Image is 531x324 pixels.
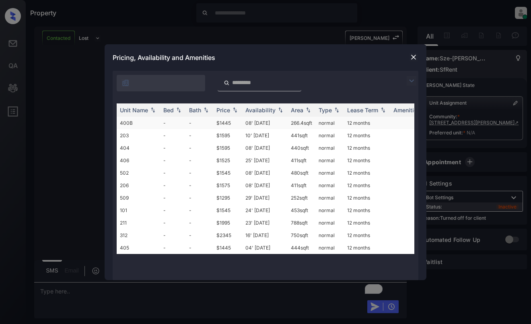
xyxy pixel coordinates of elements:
[117,117,160,129] td: 400B
[213,179,242,192] td: $1575
[242,192,288,204] td: 29' [DATE]
[315,129,344,142] td: normal
[288,179,315,192] td: 411 sqft
[291,107,303,114] div: Area
[160,117,186,129] td: -
[344,217,390,229] td: 12 months
[344,142,390,154] td: 12 months
[224,79,230,87] img: icon-zuma
[288,167,315,179] td: 480 sqft
[160,154,186,167] td: -
[213,204,242,217] td: $1545
[288,154,315,167] td: 411 sqft
[121,79,130,87] img: icon-zuma
[175,107,183,113] img: sorting
[213,192,242,204] td: $1295
[315,179,344,192] td: normal
[288,192,315,204] td: 252 sqft
[186,129,213,142] td: -
[315,142,344,154] td: normal
[344,179,390,192] td: 12 months
[213,154,242,167] td: $1525
[315,241,344,254] td: normal
[160,192,186,204] td: -
[186,241,213,254] td: -
[333,107,341,113] img: sorting
[160,167,186,179] td: -
[242,117,288,129] td: 08' [DATE]
[393,107,420,114] div: Amenities
[410,53,418,61] img: close
[163,107,174,114] div: Bed
[213,129,242,142] td: $1595
[242,179,288,192] td: 08' [DATE]
[288,142,315,154] td: 440 sqft
[344,241,390,254] td: 12 months
[242,217,288,229] td: 23' [DATE]
[117,154,160,167] td: 406
[186,192,213,204] td: -
[344,204,390,217] td: 12 months
[189,107,201,114] div: Bath
[315,154,344,167] td: normal
[117,204,160,217] td: 101
[202,107,210,113] img: sorting
[213,117,242,129] td: $1445
[319,107,332,114] div: Type
[315,204,344,217] td: normal
[315,192,344,204] td: normal
[117,129,160,142] td: 203
[242,142,288,154] td: 08' [DATE]
[242,204,288,217] td: 24' [DATE]
[186,117,213,129] td: -
[117,192,160,204] td: 509
[242,154,288,167] td: 25' [DATE]
[242,167,288,179] td: 08' [DATE]
[288,204,315,217] td: 453 sqft
[160,129,186,142] td: -
[407,76,416,86] img: icon-zuma
[186,142,213,154] td: -
[379,107,387,113] img: sorting
[160,217,186,229] td: -
[117,229,160,241] td: 312
[242,241,288,254] td: 04' [DATE]
[216,107,230,114] div: Price
[117,142,160,154] td: 404
[245,107,276,114] div: Availability
[149,107,157,113] img: sorting
[213,229,242,241] td: $2345
[160,179,186,192] td: -
[120,107,148,114] div: Unit Name
[105,44,426,71] div: Pricing, Availability and Amenities
[242,229,288,241] td: 16' [DATE]
[186,217,213,229] td: -
[288,229,315,241] td: 750 sqft
[213,167,242,179] td: $1545
[160,241,186,254] td: -
[160,229,186,241] td: -
[186,167,213,179] td: -
[344,117,390,129] td: 12 months
[315,217,344,229] td: normal
[276,107,284,113] img: sorting
[186,179,213,192] td: -
[160,142,186,154] td: -
[315,167,344,179] td: normal
[186,154,213,167] td: -
[242,129,288,142] td: 10' [DATE]
[304,107,312,113] img: sorting
[315,117,344,129] td: normal
[117,179,160,192] td: 206
[344,129,390,142] td: 12 months
[160,204,186,217] td: -
[117,241,160,254] td: 405
[186,229,213,241] td: -
[344,192,390,204] td: 12 months
[231,107,239,113] img: sorting
[315,229,344,241] td: normal
[288,117,315,129] td: 266.4 sqft
[288,217,315,229] td: 788 sqft
[117,217,160,229] td: 211
[186,204,213,217] td: -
